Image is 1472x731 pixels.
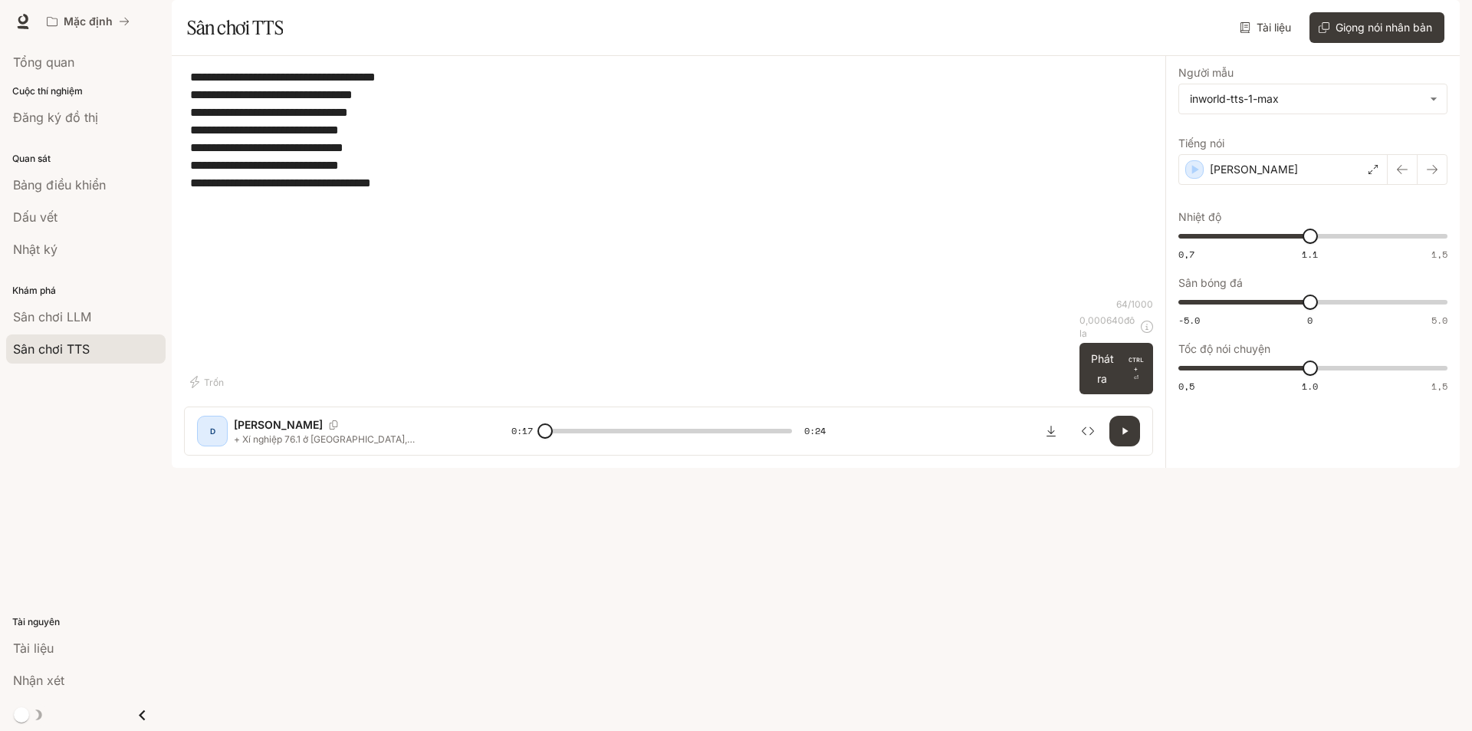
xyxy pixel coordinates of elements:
[1178,248,1194,261] font: 0,7
[1178,210,1221,223] font: Nhiệt độ
[187,16,283,39] font: Sân chơi TTS
[204,377,224,388] font: Trốn
[1179,84,1447,114] div: inworld-tts-1-max
[1307,314,1313,327] font: 0
[1178,66,1234,79] font: Người mẫu
[1336,21,1432,34] font: Giọng nói nhân bản
[1431,380,1447,393] font: 1,5
[1073,416,1103,446] button: Thanh tra
[184,370,233,394] button: Trốn
[1178,137,1224,150] font: Tiếng nói
[1257,21,1291,34] font: Tài liệu
[210,426,215,436] font: D
[1036,416,1066,446] button: Tải xuống âm thanh
[511,424,533,437] font: 0:17
[1237,12,1297,43] a: Tài liệu
[1190,92,1279,105] font: inworld-tts-1-max
[1302,380,1318,393] font: 1.0
[1178,380,1194,393] font: 0,5
[1134,374,1139,381] font: ⏎
[1178,342,1270,355] font: Tốc độ nói chuyện
[1431,314,1447,327] font: 5.0
[804,424,826,437] font: 0:24
[64,15,113,28] font: Mặc định
[1302,248,1318,261] font: 1.1
[1079,343,1153,394] button: Phát raCTRL +⏎
[234,433,462,550] font: + Xí nghiệp 76.1 ở [GEOGRAPHIC_DATA], [GEOGRAPHIC_DATA] + Xí nghiệp In tại [GEOGRAPHIC_DATA], [GE...
[1178,314,1200,327] font: -5.0
[1309,12,1444,43] button: Giọng nói nhân bản
[1210,163,1298,176] font: [PERSON_NAME]
[1129,356,1144,373] font: CTRL +
[1178,276,1243,289] font: Sân bóng đá
[1091,352,1114,384] font: Phát ra
[323,420,344,430] button: Sao chép ID giọng nói
[1431,248,1447,261] font: 1,5
[40,6,136,37] button: Tất cả không gian làm việc
[234,418,323,431] font: [PERSON_NAME]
